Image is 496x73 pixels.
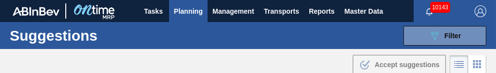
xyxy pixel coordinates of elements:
[344,5,383,17] span: Master Data
[143,5,164,17] span: Tasks
[10,30,183,41] h1: Suggestions
[264,5,299,17] span: Transports
[13,7,59,16] img: TNhmsLtSVTkK8tSr43FrP2fwEKptu5GPRR3wAAAABJRU5ErkJggg==
[375,61,439,69] span: Accept suggestions
[414,4,445,18] button: Notifications
[430,2,450,13] span: 10143
[212,5,254,17] span: Management
[174,5,203,17] span: Planning
[475,5,486,17] img: Logout
[403,26,486,46] button: Filter
[444,32,461,40] span: Filter
[309,5,335,17] span: Reports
